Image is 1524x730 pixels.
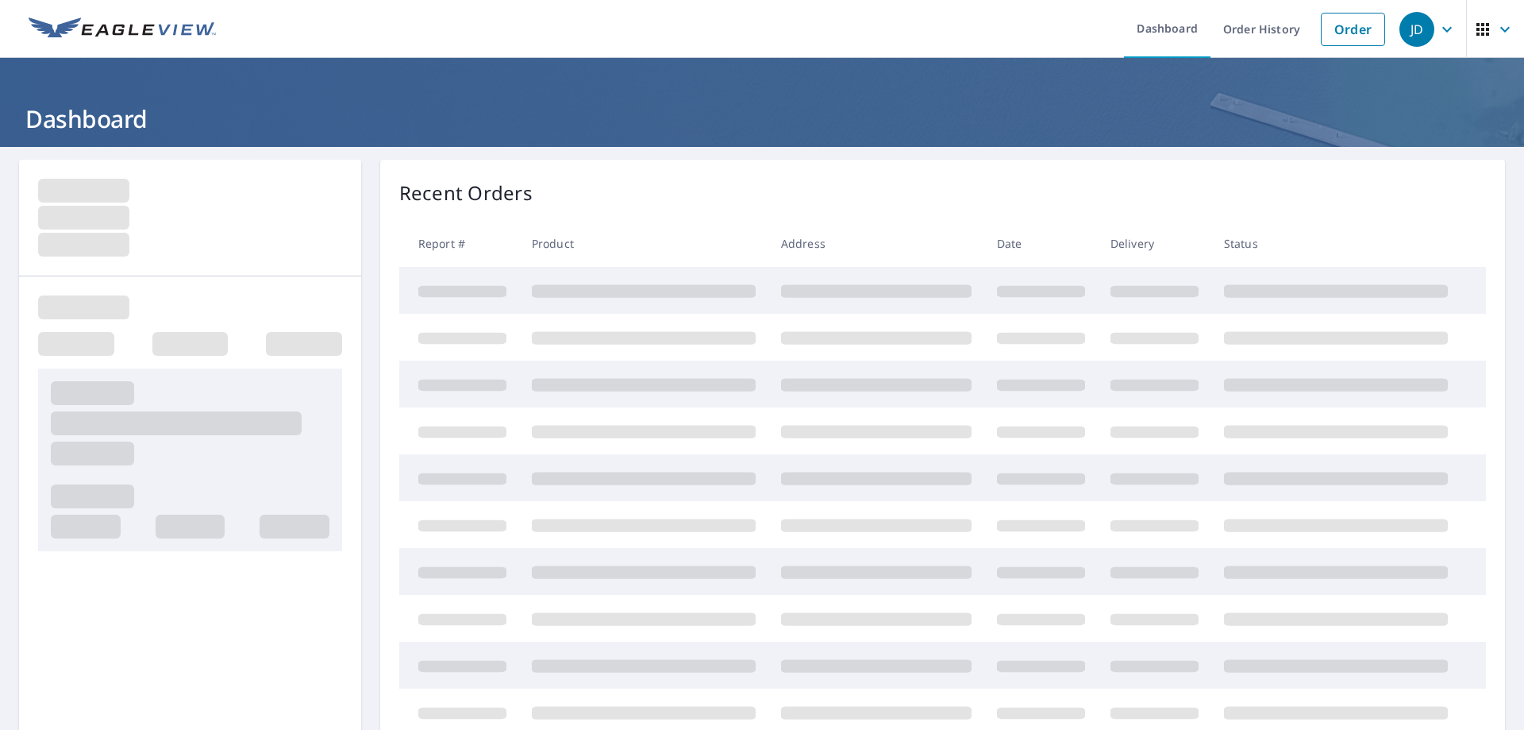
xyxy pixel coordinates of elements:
th: Delivery [1098,220,1211,267]
div: JD [1399,12,1434,47]
th: Product [519,220,768,267]
th: Date [984,220,1098,267]
h1: Dashboard [19,102,1505,135]
th: Report # [399,220,519,267]
th: Address [768,220,984,267]
p: Recent Orders [399,179,533,207]
th: Status [1211,220,1460,267]
img: EV Logo [29,17,216,41]
a: Order [1321,13,1385,46]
